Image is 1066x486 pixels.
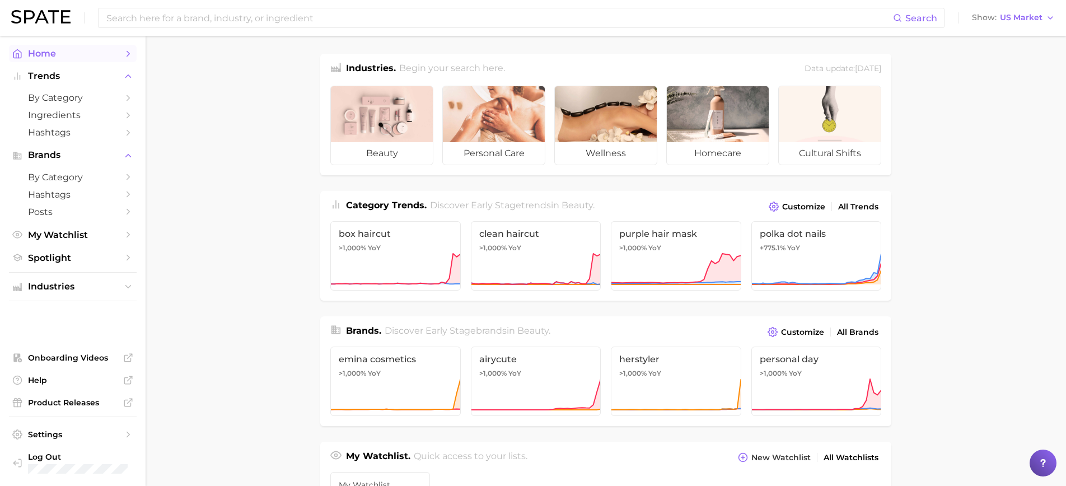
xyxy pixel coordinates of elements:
span: US Market [1000,15,1042,21]
span: emina cosmetics [339,354,452,364]
a: by Category [9,169,137,186]
button: Industries [9,278,137,295]
span: wellness [555,142,657,165]
a: cultural shifts [778,86,881,165]
span: YoY [368,244,381,253]
input: Search here for a brand, industry, or ingredient [105,8,893,27]
a: box haircut>1,000% YoY [330,221,461,291]
span: beauty [562,200,593,211]
span: beauty [517,325,549,336]
a: polka dot nails+775.1% YoY [751,221,882,291]
span: cultural shifts [779,142,881,165]
a: clean haircut>1,000% YoY [471,221,601,291]
span: Hashtags [28,127,118,138]
a: Home [9,45,137,62]
button: Customize [765,324,827,340]
span: beauty [331,142,433,165]
a: Settings [9,426,137,443]
span: >1,000% [479,369,507,377]
a: personal day>1,000% YoY [751,347,882,416]
a: homecare [666,86,769,165]
span: Settings [28,429,118,440]
h1: My Watchlist. [346,450,410,465]
h1: Industries. [346,62,396,77]
span: airycute [479,354,593,364]
span: All Trends [838,202,878,212]
span: Help [28,375,118,385]
a: herstyler>1,000% YoY [611,347,741,416]
a: Ingredients [9,106,137,124]
a: Hashtags [9,186,137,203]
a: Onboarding Videos [9,349,137,366]
span: +775.1% [760,244,786,252]
span: purple hair mask [619,228,733,239]
span: Hashtags [28,189,118,200]
a: by Category [9,89,137,106]
span: >1,000% [479,244,507,252]
span: YoY [508,369,521,378]
span: Customize [782,202,825,212]
a: My Watchlist [9,226,137,244]
a: Hashtags [9,124,137,141]
a: beauty [330,86,433,165]
span: >1,000% [619,369,647,377]
button: New Watchlist [735,450,813,465]
span: personal care [443,142,545,165]
span: Product Releases [28,398,118,408]
a: Spotlight [9,249,137,267]
span: personal day [760,354,873,364]
span: YoY [508,244,521,253]
span: homecare [667,142,769,165]
a: Product Releases [9,394,137,411]
span: Discover Early Stage trends in . [430,200,595,211]
span: YoY [789,369,802,378]
span: Home [28,48,118,59]
span: Search [905,13,937,24]
a: emina cosmetics>1,000% YoY [330,347,461,416]
button: Trends [9,68,137,85]
span: YoY [648,244,661,253]
span: Category Trends . [346,200,427,211]
div: Data update: [DATE] [805,62,881,77]
span: polka dot nails [760,228,873,239]
span: Industries [28,282,118,292]
span: Customize [781,328,824,337]
span: >1,000% [619,244,647,252]
span: Log Out [28,452,135,462]
button: ShowUS Market [969,11,1058,25]
a: Log out. Currently logged in with e-mail sonia@lipserviceworld.com. [9,448,137,477]
span: New Watchlist [751,453,811,462]
a: All Trends [835,199,881,214]
a: airycute>1,000% YoY [471,347,601,416]
a: Posts [9,203,137,221]
span: >1,000% [760,369,787,377]
h2: Quick access to your lists. [414,450,527,465]
span: All Brands [837,328,878,337]
a: purple hair mask>1,000% YoY [611,221,741,291]
a: All Watchlists [821,450,881,465]
span: Spotlight [28,253,118,263]
a: wellness [554,86,657,165]
span: clean haircut [479,228,593,239]
span: Brands . [346,325,381,336]
span: All Watchlists [824,453,878,462]
span: Posts [28,207,118,217]
span: Trends [28,71,118,81]
a: personal care [442,86,545,165]
a: Help [9,372,137,389]
span: Brands [28,150,118,160]
span: YoY [648,369,661,378]
span: Show [972,15,997,21]
span: box haircut [339,228,452,239]
a: All Brands [834,325,881,340]
img: SPATE [11,10,71,24]
span: Ingredients [28,110,118,120]
button: Brands [9,147,137,163]
span: Discover Early Stage brands in . [385,325,550,336]
span: Onboarding Videos [28,353,118,363]
span: YoY [787,244,800,253]
span: >1,000% [339,244,366,252]
span: YoY [368,369,381,378]
span: My Watchlist [28,230,118,240]
span: >1,000% [339,369,366,377]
